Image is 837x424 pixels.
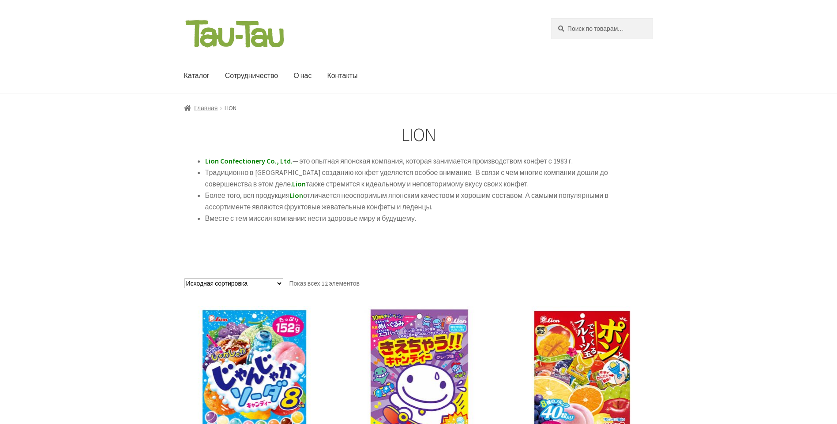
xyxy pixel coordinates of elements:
[184,123,653,146] h1: LION
[286,59,319,93] a: О нас
[205,213,653,224] li: Вместе с тем миссия компании: нести здоровье миру и будущему.
[218,59,285,93] a: Сотрудничество
[551,19,653,39] input: Поиск по товарам…
[205,156,293,165] strong: Lion Confectionery Co., Ltd.
[184,103,653,113] nav: LION
[289,191,303,200] strong: Lion
[218,103,224,113] span: /
[177,59,217,93] a: Каталог
[184,279,283,288] select: Заказ в магазине
[320,59,364,93] a: Контакты
[184,19,285,49] img: Tau-Tau
[205,190,653,213] li: Более того, вся продукция отличается неоспоримым японским качеством и хорошим составом. А самыми ...
[184,59,531,93] nav: Основное меню
[205,167,653,190] li: Традиционно в [GEOGRAPHIC_DATA] созданию конфет уделяется особое внимание. В связи с чем многие к...
[184,104,218,112] a: Главная
[289,276,360,290] p: Показ всех 12 элементов
[205,156,653,167] li: — это опытная японская компания, которая занимается производством конфет с 1983 г.
[292,179,306,188] strong: Lion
